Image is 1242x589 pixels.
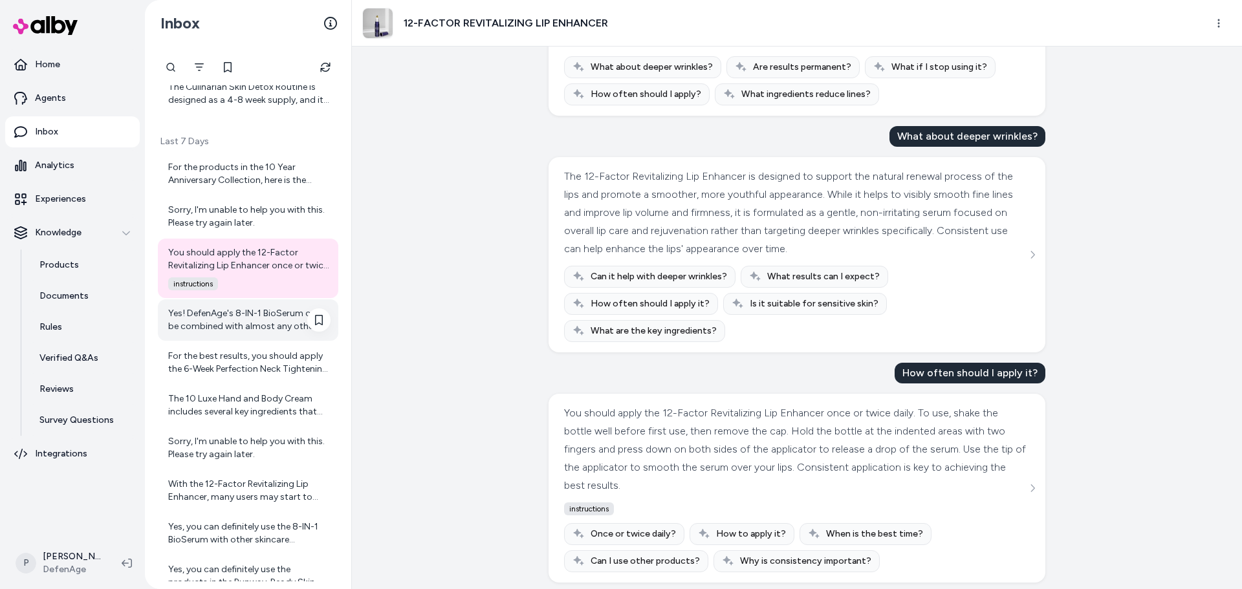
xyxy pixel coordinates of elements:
span: DefenAge [43,563,101,576]
h2: Inbox [160,14,200,33]
a: Reviews [27,374,140,405]
div: Sorry, I'm unable to help you with this. Please try again later. [168,435,331,461]
p: Knowledge [35,226,82,239]
img: alby Logo [13,16,78,35]
a: Integrations [5,438,140,469]
span: What are the key ingredients? [591,325,717,337]
h3: 12-FACTOR REVITALIZING LIP ENHANCER [404,16,608,31]
span: Can it help with deeper wrinkles? [591,270,727,283]
span: What about deeper wrinkles? [591,61,713,74]
p: [PERSON_NAME] [43,550,101,563]
div: Yes, you can definitely use the products in the Runway-Ready Skin Glow Celebrity Collection under... [168,563,331,589]
div: With the 12-Factor Revitalizing Lip Enhancer, many users may start to notice initial improvements... [168,478,331,504]
span: How often should I apply it? [591,297,710,310]
div: The 10 Luxe Hand and Body Cream includes several key ingredients that support hydration and moist... [168,392,331,418]
div: You should apply the 12-Factor Revitalizing Lip Enhancer once or twice daily. To use, shake the b... [168,246,331,272]
div: Yes, you can definitely use the 8-IN-1 BioSerum with other skincare products. Due to its unique f... [168,520,331,546]
span: What ingredients reduce lines? [741,88,871,101]
p: Inbox [35,125,58,138]
p: Verified Q&As [39,352,98,365]
div: For the best results, you should apply the 6-Week Perfection Neck Tightening Cream twice daily, i... [168,350,331,376]
span: P [16,553,36,573]
a: Products [27,250,140,281]
button: Knowledge [5,217,140,248]
a: Documents [27,281,140,312]
div: Sorry, I'm unable to help you with this. Please try again later. [168,204,331,230]
a: Analytics [5,150,140,181]
a: Inbox [5,116,140,147]
p: Documents [39,290,89,303]
span: What if I stop using it? [891,61,987,74]
p: Survey Questions [39,414,114,427]
p: Products [39,259,79,272]
div: Yes! DefenAge's 8-IN-1 BioSerum can be combined with almost any other skincare products or ingred... [168,307,331,333]
a: Home [5,49,140,80]
a: Verified Q&As [27,343,140,374]
span: instructions [564,502,614,515]
img: lip-serum-v3.jpg [363,8,393,38]
span: Can I use other products? [591,555,700,568]
span: instructions [168,277,218,290]
p: Experiences [35,193,86,206]
a: Sorry, I'm unable to help you with this. Please try again later. [158,196,338,237]
button: Refresh [312,54,338,80]
span: How often should I apply? [591,88,701,101]
p: Reviews [39,383,74,396]
a: You should apply the 12-Factor Revitalizing Lip Enhancer once or twice daily. To use, shake the b... [158,239,338,298]
div: The Culinarian Skin Detox Routine is designed as a 4-8 week supply, and it can be used daily as p... [168,81,331,107]
a: Yes! DefenAge's 8-IN-1 BioSerum can be combined with almost any other skincare products or ingred... [158,299,338,341]
a: Yes, you can definitely use the 8-IN-1 BioSerum with other skincare products. Due to its unique f... [158,513,338,554]
div: The 12-Factor Revitalizing Lip Enhancer is designed to support the natural renewal process of the... [564,167,1027,258]
a: Rules [27,312,140,343]
a: Agents [5,83,140,114]
p: Rules [39,321,62,334]
a: The 10 Luxe Hand and Body Cream includes several key ingredients that support hydration and moist... [158,385,338,426]
button: P[PERSON_NAME]DefenAge [8,542,111,584]
button: See more [1025,480,1040,496]
span: What results can I expect? [767,270,880,283]
p: Integrations [35,447,87,460]
span: Why is consistency important? [740,555,871,568]
a: The Culinarian Skin Detox Routine is designed as a 4-8 week supply, and it can be used daily as p... [158,73,338,114]
button: Filter [186,54,212,80]
a: Experiences [5,184,140,215]
a: Survey Questions [27,405,140,436]
a: With the 12-Factor Revitalizing Lip Enhancer, many users may start to notice initial improvements... [158,470,338,511]
p: Last 7 Days [158,135,338,148]
p: Home [35,58,60,71]
div: You should apply the 12-Factor Revitalizing Lip Enhancer once or twice daily. To use, shake the b... [564,404,1027,495]
div: For the products in the 10 Year Anniversary Collection, here is the recommended frequency of use:... [168,161,331,187]
span: When is the best time? [826,528,923,541]
span: Once or twice daily? [591,528,676,541]
span: Are results permanent? [753,61,851,74]
span: How to apply it? [716,528,786,541]
span: Is it suitable for sensitive skin? [750,297,878,310]
div: How often should I apply it? [895,363,1045,383]
p: Agents [35,92,66,105]
div: What about deeper wrinkles? [889,126,1045,147]
button: See more [1025,247,1040,262]
p: Analytics [35,159,74,172]
a: For the products in the 10 Year Anniversary Collection, here is the recommended frequency of use:... [158,153,338,195]
a: For the best results, you should apply the 6-Week Perfection Neck Tightening Cream twice daily, i... [158,342,338,383]
a: Sorry, I'm unable to help you with this. Please try again later. [158,427,338,469]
